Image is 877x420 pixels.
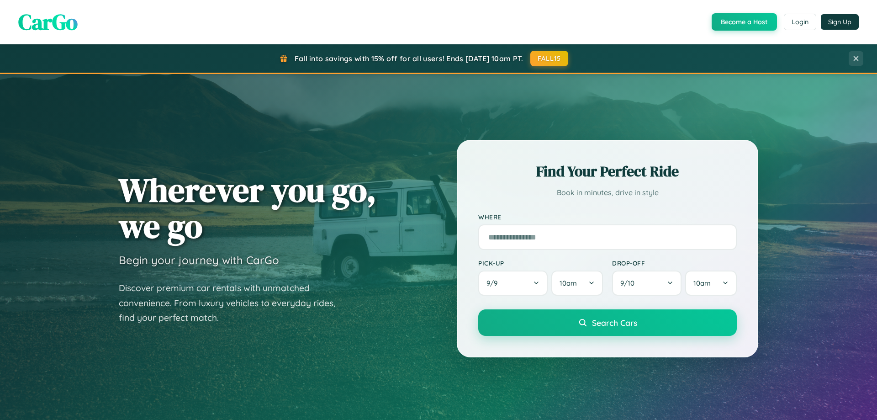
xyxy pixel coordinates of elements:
[620,279,639,287] span: 9 / 10
[530,51,569,66] button: FALL15
[295,54,523,63] span: Fall into savings with 15% off for all users! Ends [DATE] 10am PT.
[478,259,603,267] label: Pick-up
[119,172,376,244] h1: Wherever you go, we go
[612,259,737,267] label: Drop-off
[478,186,737,199] p: Book in minutes, drive in style
[712,13,777,31] button: Become a Host
[560,279,577,287] span: 10am
[478,271,548,296] button: 9/9
[478,309,737,336] button: Search Cars
[821,14,859,30] button: Sign Up
[119,281,347,325] p: Discover premium car rentals with unmatched convenience. From luxury vehicles to everyday rides, ...
[119,253,279,267] h3: Begin your journey with CarGo
[478,213,737,221] label: Where
[18,7,78,37] span: CarGo
[693,279,711,287] span: 10am
[612,271,682,296] button: 9/10
[486,279,502,287] span: 9 / 9
[784,14,816,30] button: Login
[478,161,737,181] h2: Find Your Perfect Ride
[592,318,637,328] span: Search Cars
[551,271,603,296] button: 10am
[685,271,737,296] button: 10am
